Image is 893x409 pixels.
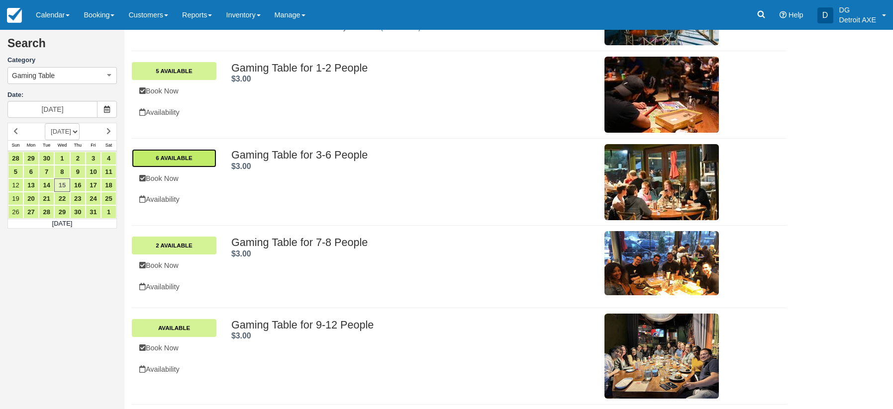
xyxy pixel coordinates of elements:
[8,165,23,178] a: 5
[23,205,39,219] a: 27
[70,205,86,219] a: 30
[39,192,54,205] a: 21
[231,75,251,83] strong: Price: $3
[132,237,216,254] a: 2 Available
[23,140,39,151] th: Mon
[39,205,54,219] a: 28
[231,319,556,331] h2: Gaming Table for 9-12 People
[839,15,876,25] p: Detroit AXE
[23,178,39,192] a: 13
[381,23,421,31] a: (Read More)
[86,178,101,192] a: 17
[101,140,116,151] th: Sat
[231,331,251,340] strong: Price: $3
[604,314,719,399] img: M182-1
[604,57,719,133] img: M28-1
[101,152,116,165] a: 4
[101,205,116,219] a: 1
[231,249,251,258] span: $3.00
[54,192,70,205] a: 22
[817,7,833,23] div: D
[86,140,101,151] th: Fri
[132,149,216,167] a: 6 Available
[231,75,251,83] span: $3.00
[7,8,22,23] img: checkfront-main-nav-mini-logo.png
[839,5,876,15] p: DG
[86,192,101,205] a: 24
[231,162,251,170] strong: Price: $3
[604,144,719,220] img: M29-1
[132,81,216,101] a: Book Now
[604,231,719,295] img: M143-1
[101,192,116,205] a: 25
[39,165,54,178] a: 7
[231,237,556,248] h2: Gaming Table for 7-8 People
[132,102,216,123] a: Availability
[132,319,216,337] a: Available
[23,152,39,165] a: 29
[231,62,556,74] h2: Gaming Table for 1-2 People
[39,140,54,151] th: Tue
[8,140,23,151] th: Sun
[54,140,70,151] th: Wed
[54,165,70,178] a: 8
[70,165,86,178] a: 9
[54,205,70,219] a: 29
[132,338,216,358] a: Book Now
[12,71,55,81] span: Gaming Table
[7,67,117,84] button: Gaming Table
[231,149,556,161] h2: Gaming Table for 3-6 People
[23,192,39,205] a: 20
[70,178,86,192] a: 16
[231,162,251,170] span: $3.00
[7,56,117,65] label: Category
[23,165,39,178] a: 6
[8,205,23,219] a: 26
[70,140,86,151] th: Thu
[7,90,117,100] label: Date:
[39,152,54,165] a: 30
[789,11,803,19] span: Help
[54,178,70,192] a: 15
[101,178,116,192] a: 18
[132,277,216,297] a: Availability
[8,192,23,205] a: 19
[231,249,251,258] strong: Price: $3
[86,205,101,219] a: 31
[8,178,23,192] a: 12
[132,255,216,276] a: Book Now
[780,11,787,18] i: Help
[101,165,116,178] a: 11
[132,189,216,210] a: Availability
[86,152,101,165] a: 3
[132,62,216,80] a: 5 Available
[132,168,216,189] a: Book Now
[8,152,23,165] a: 28
[86,165,101,178] a: 10
[70,152,86,165] a: 2
[132,359,216,380] a: Availability
[39,178,54,192] a: 14
[8,219,117,229] td: [DATE]
[231,331,251,340] span: $3.00
[70,192,86,205] a: 23
[7,37,117,56] h2: Search
[54,152,70,165] a: 1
